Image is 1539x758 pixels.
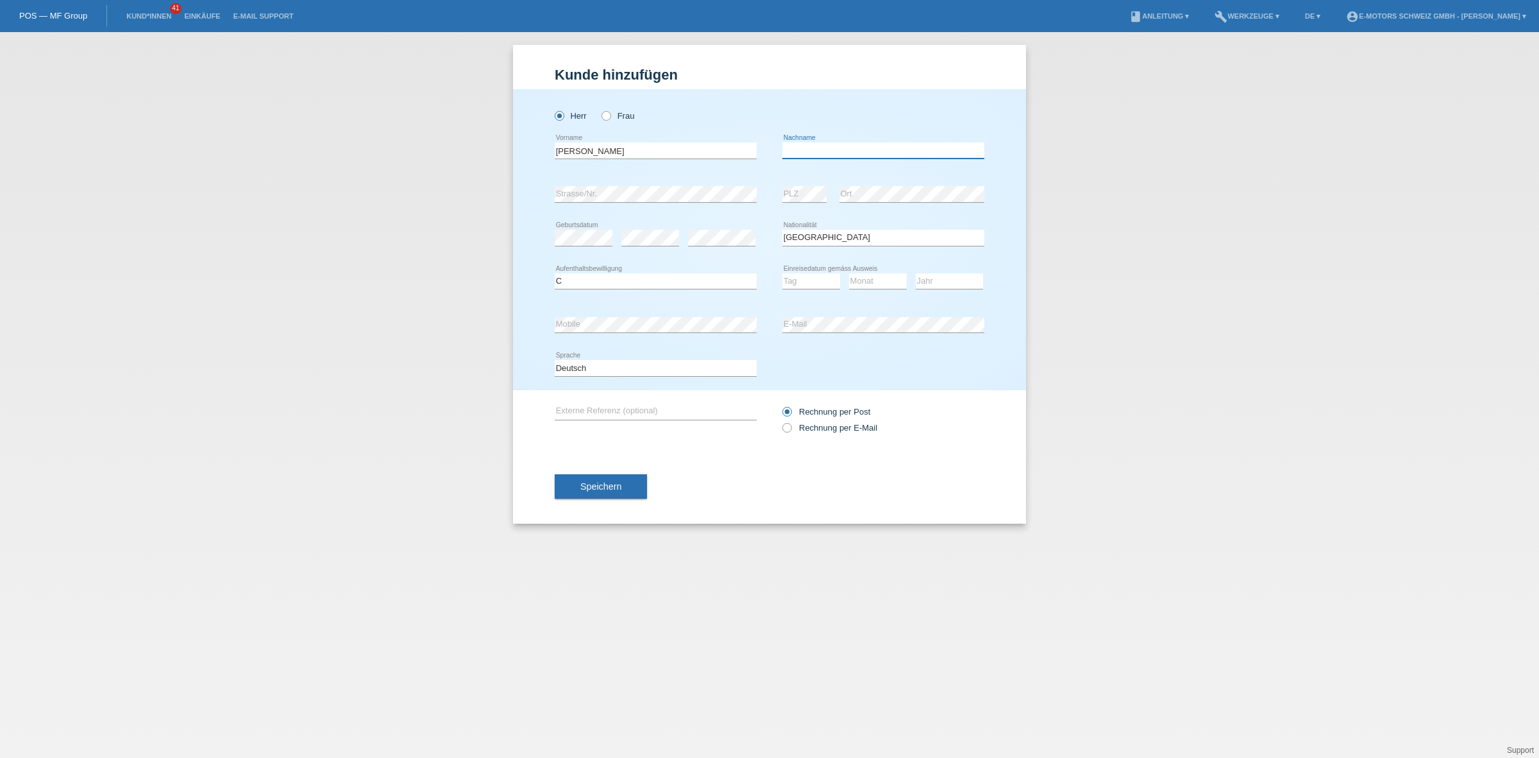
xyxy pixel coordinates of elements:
span: Speichern [580,481,621,492]
a: POS — MF Group [19,11,87,21]
a: Einkäufe [178,12,226,20]
button: Speichern [555,474,647,499]
label: Rechnung per E-Mail [782,423,877,433]
label: Rechnung per Post [782,407,870,417]
a: E-Mail Support [227,12,300,20]
a: Kund*innen [120,12,178,20]
span: 41 [170,3,181,14]
i: account_circle [1346,10,1359,23]
a: DE ▾ [1299,12,1327,20]
label: Herr [555,111,587,121]
input: Rechnung per E-Mail [782,423,791,439]
input: Rechnung per Post [782,407,791,423]
input: Herr [555,111,563,119]
h1: Kunde hinzufügen [555,67,984,83]
a: account_circleE-Motors Schweiz GmbH - [PERSON_NAME] ▾ [1340,12,1533,20]
a: bookAnleitung ▾ [1123,12,1195,20]
a: buildWerkzeuge ▾ [1208,12,1286,20]
label: Frau [601,111,634,121]
i: book [1129,10,1142,23]
i: build [1215,10,1227,23]
input: Frau [601,111,610,119]
a: Support [1507,746,1534,755]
